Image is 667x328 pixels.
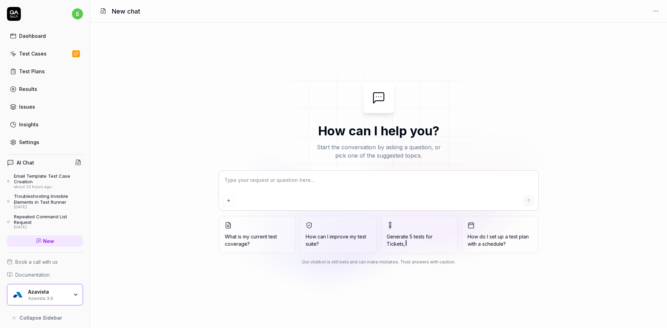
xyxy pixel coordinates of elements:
[7,118,83,131] a: Insights
[11,288,24,301] img: Azavista Logo
[43,237,54,245] span: New
[7,65,83,78] a: Test Plans
[14,214,83,225] div: Repeated Command List Request
[219,216,296,253] button: What is my current test coverage?
[14,193,83,205] div: Troubleshooting Invisible Elements in Test Runner
[7,214,83,230] a: Repeated Command List Request[DATE]
[14,173,83,185] div: Email Template Test Case Creation
[19,85,37,93] div: Results
[19,103,35,110] div: Issues
[14,205,83,210] div: [DATE]
[72,7,83,21] button: s
[19,68,45,75] div: Test Plans
[381,216,458,253] button: Generate 5 tests forTickets,
[300,216,377,253] button: How can I improve my test suite?
[14,225,83,230] div: [DATE]
[19,138,39,146] div: Settings
[7,271,83,278] a: Documentation
[7,47,83,60] a: Test Cases
[7,135,83,149] a: Settings
[19,32,46,40] div: Dashboard
[28,295,68,301] div: Azavista 3.0
[7,173,83,189] a: Email Template Test Case Creationabout 22 hours ago
[387,233,452,247] span: Generate 5 tests for
[7,311,83,325] button: Collapse Sidebar
[19,314,62,321] span: Collapse Sidebar
[462,216,538,253] button: How do I set up a test plan with a schedule?
[14,185,83,190] div: about 22 hours ago
[7,235,83,247] a: New
[225,233,290,247] span: What is my current test coverage?
[7,82,83,96] a: Results
[19,50,47,57] div: Test Cases
[19,121,39,128] div: Insights
[7,258,83,266] a: Book a call with us
[7,100,83,113] a: Issues
[112,7,140,16] h1: New chat
[7,29,83,43] a: Dashboard
[28,289,68,295] div: Azavista
[7,193,83,209] a: Troubleshooting Invisible Elements in Test Runner[DATE]
[15,258,58,266] span: Book a call with us
[223,195,234,206] button: Add attachment
[15,271,50,278] span: Documentation
[17,159,34,166] h4: AI Chat
[468,233,533,247] span: How do I set up a test plan with a schedule?
[72,8,83,19] span: s
[7,284,83,305] button: Azavista LogoAzavistaAzavista 3.0
[219,259,538,265] div: Our chatbot is still beta and can make mistakes. Trust answers with caution.
[387,241,405,247] span: Tickets,
[306,233,371,247] span: How can I improve my test suite?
